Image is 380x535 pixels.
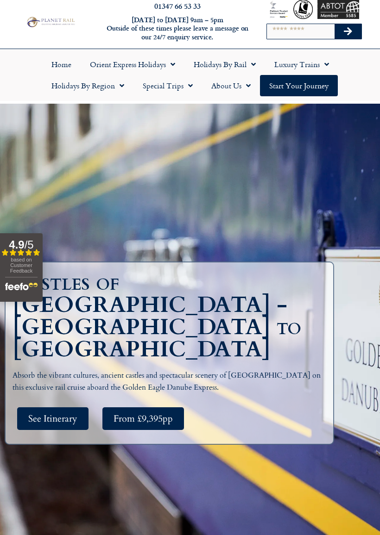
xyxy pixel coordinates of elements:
[102,407,184,430] a: From £9,395pp
[184,54,265,75] a: Holidays by Rail
[5,54,375,96] nav: Menu
[17,407,89,430] a: See Itinerary
[81,54,184,75] a: Orient Express Holidays
[104,16,251,42] h6: [DATE] to [DATE] 9am – 5pm Outside of these times please leave a message on our 24/7 enquiry serv...
[202,75,260,96] a: About Us
[133,75,202,96] a: Special Trips
[42,54,81,75] a: Home
[13,272,331,361] h1: Castles of [GEOGRAPHIC_DATA] - [GEOGRAPHIC_DATA] to [GEOGRAPHIC_DATA]
[28,413,77,424] span: See Itinerary
[265,54,338,75] a: Luxury Trains
[335,24,361,39] button: Search
[154,0,201,11] a: 01347 66 53 33
[13,370,326,393] p: Absorb the vibrant cultures, ancient castles and spectacular scenery of [GEOGRAPHIC_DATA] on this...
[42,75,133,96] a: Holidays by Region
[260,75,338,96] a: Start your Journey
[114,413,173,424] span: From £9,395pp
[25,16,76,28] img: Planet Rail Train Holidays Logo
